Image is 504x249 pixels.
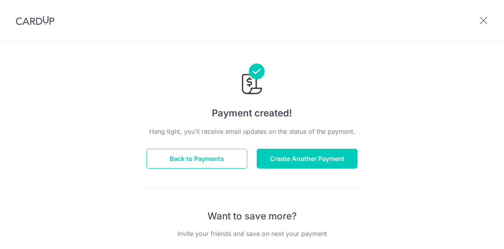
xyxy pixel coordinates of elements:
[257,149,358,168] button: Create Another Payment
[239,64,265,97] img: Payments
[146,106,358,120] h4: Payment created!
[146,210,358,223] p: Want to save more?
[146,229,358,238] p: Invite your friends and save on next your payment
[16,16,54,25] img: CardUp
[146,127,358,136] p: Hang tight, you’ll receive email updates on the status of the payment.
[454,225,496,245] iframe: Opens a widget where you can find more information
[146,149,247,168] button: Back to Payments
